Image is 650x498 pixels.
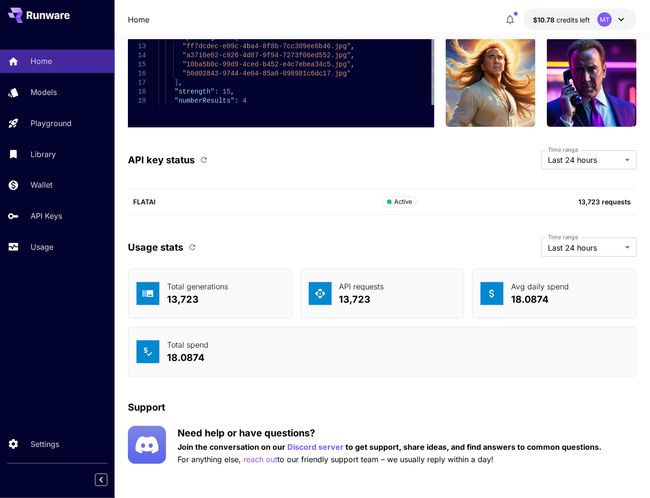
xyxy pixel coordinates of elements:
p: Need help or have questions? [178,426,601,440]
p: Settings [31,438,59,450]
div: 13 [128,42,146,51]
p: 18.0874 [511,292,569,307]
p: API Keys [31,210,62,222]
nav: breadcrumb [128,14,149,25]
p: Support [128,400,165,414]
div: Collapse sidebar [102,471,115,488]
span: , [351,52,355,59]
p: Total generations [167,281,228,292]
p: FLATAI [133,197,382,207]
p: Usage stats [128,240,183,254]
p: Total spend [167,339,209,350]
p: Usage [31,241,53,253]
div: MT [598,12,612,27]
span: "50d02843-9744-4e04-85a0-098981c6dc17.jpg" [182,70,351,77]
span: Last 24 hours [548,154,621,166]
div: 15 [128,60,146,69]
button: $10.78008MT [524,9,637,31]
div: Active [387,197,412,207]
span: , [231,88,234,95]
div: 17 [128,78,146,87]
p: Wallet [31,179,52,191]
label: Time range [548,146,578,154]
p: Avg daily spend [511,281,569,292]
span: "strength" [175,88,215,95]
button: Discord server [287,441,344,453]
p: 13,723 [167,292,228,307]
button: reach out [243,454,277,466]
div: $10.78008 [533,15,590,25]
span: ] [175,79,178,86]
span: : [235,97,239,105]
span: $10.78 [533,16,556,24]
p: Library [31,148,56,160]
a: Home [128,14,149,25]
p: 13,723 [339,292,384,307]
button: Collapse sidebar [95,474,107,486]
img: man rwre long hair, enjoying sun and wind` - Style: `Fantasy art [446,37,535,127]
span: "a3710e02-c926-4d87-9f94-7273f06ed552.jpg" [182,52,351,59]
span: , [178,79,182,86]
div: 14 [128,51,146,60]
p: Join the conversation on our to get support, share ideas, and find answers to common questions. [178,441,601,453]
span: "numberResults" [175,97,235,105]
div: 16 [128,69,146,78]
div: 19 [128,96,146,106]
span: 15 [222,88,231,95]
p: 18.0874 [167,350,209,365]
label: Time range [548,233,578,242]
span: 4 [243,97,247,105]
span: credits left [556,16,590,24]
p: 13,723 requests [482,197,631,207]
span: "10ba5b0c-99d9-4ced-b452-e4c7ebea34c5.jpg" [182,61,351,68]
div: 18 [128,87,146,96]
span: , [351,61,355,68]
p: Home [31,55,52,67]
span: , [351,42,355,50]
p: Models [31,86,57,98]
span: : [215,88,219,95]
span: Last 24 hours [548,242,621,254]
p: API requests [339,281,384,292]
p: API key status [128,153,195,167]
span: "ff7dcdec-e09c-4ba4-8f8b-7cc309ee6b46.jpg" [182,42,351,50]
p: For anything else, to our friendly support team – we usually reply within a day! [178,454,601,466]
img: closeup man rwre on the phone, wearing a suit [547,37,637,127]
p: Playground [31,117,72,129]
